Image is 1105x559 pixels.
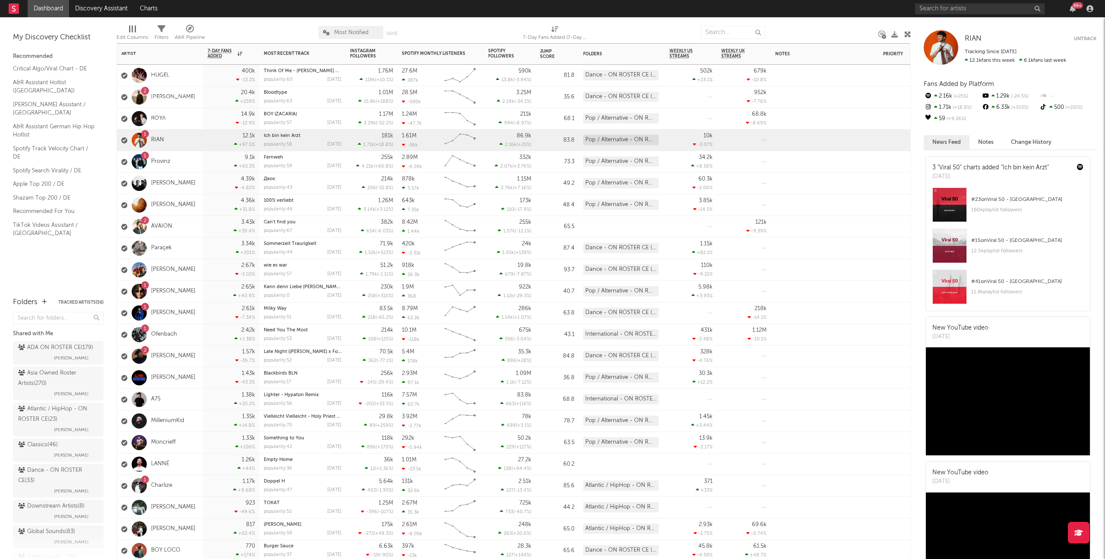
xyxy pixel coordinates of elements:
div: Двоє [264,177,341,181]
div: A&R Pipeline [175,22,205,47]
a: #23onViral 50 - [GEOGRAPHIC_DATA]160kplaylist followers [926,187,1090,229]
div: 99 + [1072,2,1083,9]
span: -52.2 % [377,121,392,126]
div: [DATE] [327,121,341,125]
div: 20.4k [241,90,255,95]
div: Jump Score [540,49,562,59]
div: [DATE] [327,142,341,147]
div: +65.3 % [234,163,255,169]
div: 65.5 [540,222,575,232]
span: +188 % [377,99,392,104]
div: Folders [583,51,648,57]
button: Change History [1002,135,1060,149]
a: [PERSON_NAME] [151,288,196,295]
div: Pop / Alternative - ON ROSTER CE (49) [583,156,659,167]
div: 7-Day Fans Added (7-Day Fans Added) [523,32,587,43]
div: [DATE] [327,164,341,168]
span: 13.8k [502,78,513,83]
div: -47.7k [402,121,422,126]
div: 1.61M [402,133,417,139]
a: Apple Top 200 / DE [13,179,95,189]
span: +3.76 % [514,164,530,169]
div: 1.29k [981,91,1039,102]
div: ( ) [358,120,393,126]
div: ( ) [498,228,531,234]
a: Spotify Search Virality / DE [13,166,95,175]
a: #15onViral 50 - [GEOGRAPHIC_DATA]12.5kplaylist followers [926,229,1090,270]
span: [PERSON_NAME] [54,511,88,522]
div: Fernweh [264,155,341,160]
div: Artist [121,51,186,56]
div: ( ) [358,98,393,104]
a: Provinz [151,158,170,165]
div: ( ) [496,77,531,83]
div: 59 [924,113,981,124]
svg: Chart title [441,86,480,108]
a: wie es war [264,263,287,268]
a: BOY LOCO [151,547,180,554]
span: +150 % [1064,105,1083,110]
a: TOKAT [264,501,280,505]
div: +23.1 % [692,77,713,83]
div: Pop / Alternative - ON ROSTER CE (49) [583,200,659,210]
div: Most Recent Track [264,51,328,56]
svg: Chart title [441,130,480,151]
span: 4.21k [362,164,373,169]
div: ( ) [358,142,393,147]
div: Edit Columns [117,22,148,47]
div: # 15 on Viral 50 - [GEOGRAPHIC_DATA] [971,235,1083,246]
div: # 41 on Viral 50 - [GEOGRAPHIC_DATA] [971,276,1083,287]
div: Pop / Alternative - ON ROSTER CE (49) [583,178,659,188]
svg: Chart title [441,173,480,194]
span: Tracking Since: [DATE] [965,49,1017,54]
span: -17.9 % [515,207,530,212]
div: 1.71k [924,102,981,113]
a: Fernweh [264,155,283,160]
div: 643k [402,198,415,203]
div: -9.39 % [746,228,767,234]
div: -36k [402,142,418,148]
div: -3.07 % [693,142,713,147]
div: 1.76M [378,68,393,74]
a: Think Of Me - [PERSON_NAME] Remix [264,69,349,73]
a: Doppel H [264,479,285,484]
a: Vielleicht Vielleicht - Holy Priest & elMefti Remix [264,414,372,419]
a: Ofenbach [151,331,177,338]
div: ( ) [495,185,531,191]
div: ( ) [356,163,393,169]
div: 181k [382,133,393,139]
div: Pop / Alternative - ON ROSTER CE (49) [583,113,659,124]
div: 952k [754,90,767,95]
a: Charlize [151,482,172,489]
div: 332k [519,155,531,160]
div: BOY (ZACARIA) [264,112,341,117]
span: 2.14k [502,99,514,104]
div: 679k [754,68,767,74]
span: -24.5 % [1010,94,1029,99]
div: +31.8 % [234,206,255,212]
div: popularity: 59 [264,164,292,168]
div: 160k playlist followers [971,205,1083,215]
div: [DATE] [932,172,1049,181]
a: Critical Algo/Viral Chart - DE [13,64,95,73]
div: ( ) [360,77,393,83]
a: [PERSON_NAME] Assistant / [GEOGRAPHIC_DATA] [13,100,95,118]
div: 1.17M [379,111,393,117]
div: popularity: 63 [264,99,292,104]
span: 3.14k [363,207,375,212]
a: Late Night ([PERSON_NAME] x Foals) [264,349,345,354]
div: 7.35k [402,207,419,213]
div: 34.2k [699,155,713,160]
span: +7.16 % [514,186,530,191]
a: Milky Way [264,306,287,311]
div: -8.69 % [746,120,767,126]
div: -14.5 % [693,206,713,212]
button: Notes [969,135,1002,149]
div: ( ) [501,206,531,212]
span: [PERSON_NAME] [54,353,88,363]
svg: Chart title [441,194,480,216]
span: 3.29k [364,121,376,126]
div: 3.57k [402,185,419,191]
a: Empty Home [264,457,293,462]
a: Moncrieff [151,439,176,446]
